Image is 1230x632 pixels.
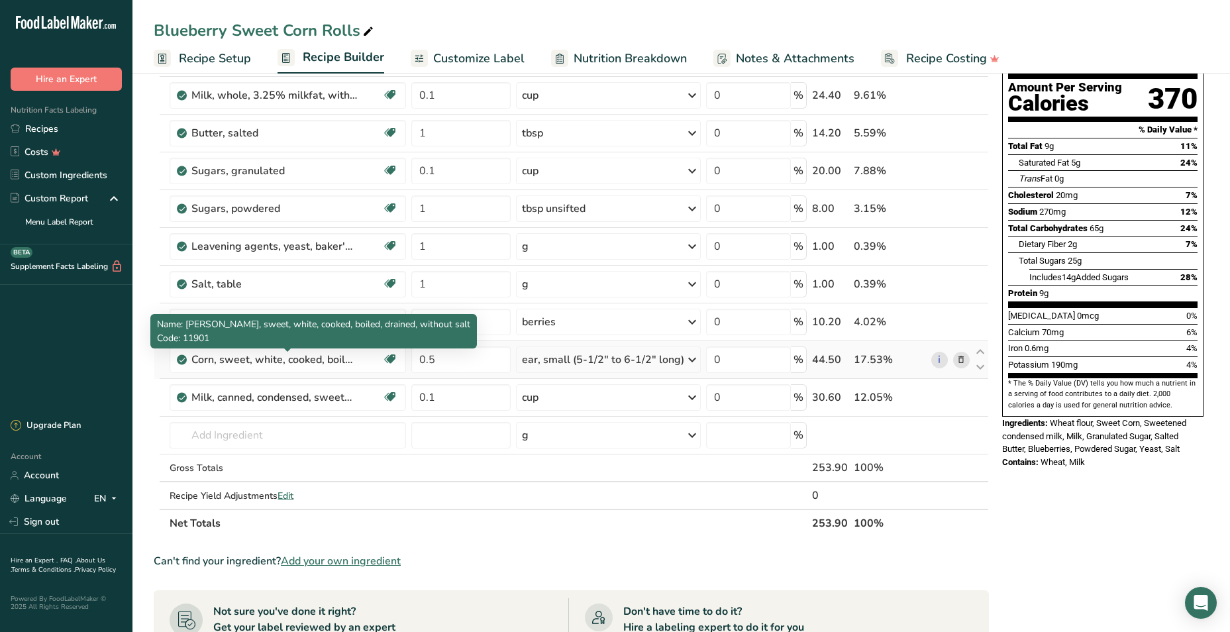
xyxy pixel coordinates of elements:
[522,427,529,443] div: g
[11,595,122,611] div: Powered By FoodLabelMaker © 2025 All Rights Reserved
[522,390,538,405] div: cup
[812,87,848,103] div: 24.40
[170,422,405,448] input: Add Ingredient
[1008,81,1122,94] div: Amount Per Serving
[854,163,926,179] div: 7.88%
[179,50,251,68] span: Recipe Setup
[11,487,67,510] a: Language
[1054,174,1064,184] span: 0g
[522,125,543,141] div: tbsp
[1008,223,1088,233] span: Total Carbohydrates
[11,556,58,565] a: Hire an Expert .
[1039,207,1066,217] span: 270mg
[278,42,384,74] a: Recipe Builder
[1068,256,1082,266] span: 25g
[854,276,926,292] div: 0.39%
[551,44,687,74] a: Nutrition Breakdown
[522,201,586,217] div: tbsp unsifted
[812,352,848,368] div: 44.50
[1008,311,1075,321] span: [MEDICAL_DATA]
[433,50,525,68] span: Customize Label
[854,314,926,330] div: 4.02%
[854,238,926,254] div: 0.39%
[1008,122,1198,138] section: % Daily Value *
[11,565,75,574] a: Terms & Conditions .
[1077,311,1099,321] span: 0mcg
[1186,327,1198,337] span: 6%
[522,276,529,292] div: g
[522,87,538,103] div: cup
[713,44,854,74] a: Notes & Attachments
[1008,94,1122,113] div: Calories
[812,163,848,179] div: 20.00
[170,461,405,475] div: Gross Totals
[191,87,357,103] div: Milk, whole, 3.25% milkfat, without added vitamin A and [MEDICAL_DATA]
[1019,256,1066,266] span: Total Sugars
[1045,141,1054,151] span: 9g
[1008,343,1023,353] span: Iron
[191,352,357,368] div: Corn, sweet, white, cooked, boiled, drained, without salt
[1186,239,1198,249] span: 7%
[1002,418,1186,454] span: Wheat flour, Sweet Corn, Sweetened condensed milk, Milk, Granulated Sugar, Salted Butter, Blueber...
[157,318,470,331] span: Name: [PERSON_NAME], sweet, white, cooked, boiled, drained, without salt
[11,68,122,91] button: Hire an Expert
[75,565,116,574] a: Privacy Policy
[281,553,401,569] span: Add your own ingredient
[1008,141,1043,151] span: Total Fat
[931,352,948,368] a: i
[1068,239,1077,249] span: 2g
[1008,288,1037,298] span: Protein
[1002,418,1048,428] span: Ingredients:
[854,352,926,368] div: 17.53%
[854,460,926,476] div: 100%
[1019,239,1066,249] span: Dietary Fiber
[812,390,848,405] div: 30.60
[1019,158,1069,168] span: Saturated Fat
[154,553,989,569] div: Can't find your ingredient?
[154,44,251,74] a: Recipe Setup
[809,509,851,537] th: 253.90
[278,490,293,502] span: Edit
[812,276,848,292] div: 1.00
[1041,457,1085,467] span: Wheat, Milk
[1039,288,1049,298] span: 9g
[1019,174,1041,184] i: Trans
[854,390,926,405] div: 12.05%
[167,509,809,537] th: Net Totals
[1019,174,1052,184] span: Fat
[11,191,88,205] div: Custom Report
[1186,311,1198,321] span: 0%
[1056,190,1078,200] span: 20mg
[1186,190,1198,200] span: 7%
[881,44,999,74] a: Recipe Costing
[1051,360,1078,370] span: 190mg
[1008,378,1198,411] section: * The % Daily Value (DV) tells you how much a nutrient in a serving of food contributes to a dail...
[191,390,357,405] div: Milk, canned, condensed, sweetened
[906,50,987,68] span: Recipe Costing
[191,125,357,141] div: Butter, salted
[1180,223,1198,233] span: 24%
[812,314,848,330] div: 10.20
[11,556,105,574] a: About Us .
[1185,587,1217,619] div: Open Intercom Messenger
[854,201,926,217] div: 3.15%
[1029,272,1129,282] span: Includes Added Sugars
[851,509,929,537] th: 100%
[522,238,529,254] div: g
[522,352,684,368] div: ear, small (5-1/2" to 6-1/2" long)
[1180,158,1198,168] span: 24%
[854,87,926,103] div: 9.61%
[736,50,854,68] span: Notes & Attachments
[812,238,848,254] div: 1.00
[1180,272,1198,282] span: 28%
[11,419,81,433] div: Upgrade Plan
[812,488,848,503] div: 0
[1008,360,1049,370] span: Potassium
[154,19,376,42] div: Blueberry Sweet Corn Rolls
[574,50,687,68] span: Nutrition Breakdown
[854,125,926,141] div: 5.59%
[812,125,848,141] div: 14.20
[1008,190,1054,200] span: Cholesterol
[1180,141,1198,151] span: 11%
[94,491,122,507] div: EN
